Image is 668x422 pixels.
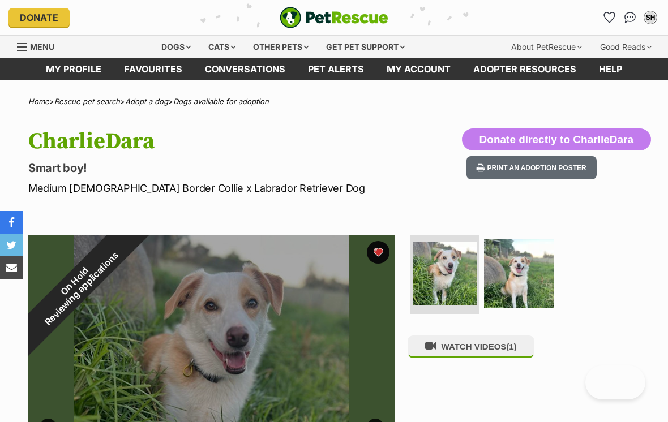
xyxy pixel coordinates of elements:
p: Medium [DEMOGRAPHIC_DATA] Border Collie x Labrador Retriever Dog [28,180,409,196]
a: My account [375,58,462,80]
button: WATCH VIDEOS(1) [408,335,534,358]
div: About PetRescue [503,36,590,58]
div: Cats [200,36,243,58]
a: Home [28,97,49,106]
a: conversations [194,58,297,80]
iframe: Help Scout Beacon - Open [585,365,645,399]
h1: CharlieDara [28,128,409,154]
div: SH [645,12,656,23]
button: favourite [367,241,389,264]
a: Donate [8,8,70,27]
span: Menu [30,42,54,51]
button: Donate directly to CharlieDara [462,128,651,151]
p: Smart boy! [28,160,409,176]
a: PetRescue [280,7,388,28]
div: Good Reads [592,36,660,58]
div: Other pets [245,36,316,58]
img: chat-41dd97257d64d25036548639549fe6c8038ab92f7586957e7f3b1b290dea8141.svg [624,12,636,23]
a: Rescue pet search [54,97,120,106]
a: Adopt a dog [125,97,168,106]
a: My profile [35,58,113,80]
a: Help [588,58,633,80]
a: Conversations [621,8,639,27]
span: (1) [506,342,516,351]
a: Favourites [113,58,194,80]
a: Favourites [601,8,619,27]
a: Dogs available for adoption [173,97,269,106]
ul: Account quick links [601,8,660,27]
div: Dogs [153,36,199,58]
div: Get pet support [318,36,413,58]
button: Print an adoption poster [466,156,597,179]
a: Adopter resources [462,58,588,80]
a: Pet alerts [297,58,375,80]
img: logo-e224e6f780fb5917bec1dbf3a21bbac754714ae5b6737aabdf751b685950b380.svg [280,7,388,28]
img: Photo of Charlie Dara [484,239,554,308]
img: Photo of Charlie Dara [413,242,477,305]
span: Reviewing applications [43,249,121,327]
a: Menu [17,36,62,56]
button: My account [641,8,660,27]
